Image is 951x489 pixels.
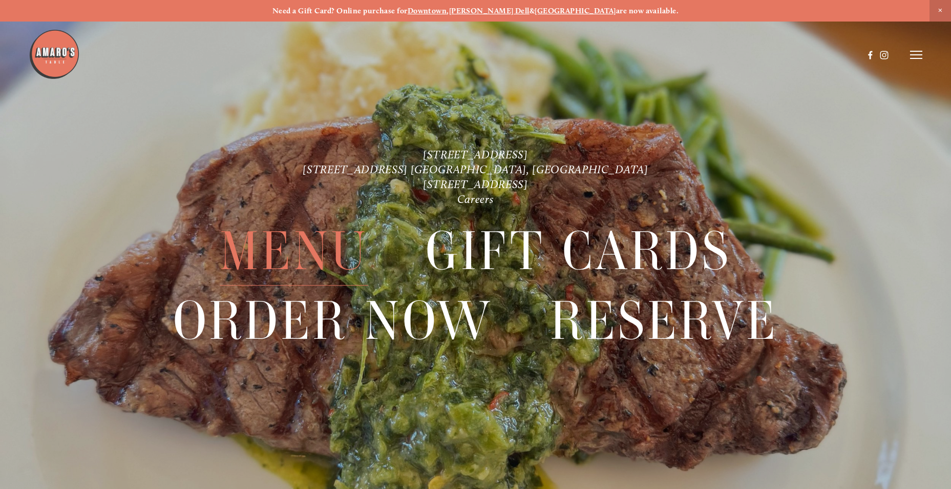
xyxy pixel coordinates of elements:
a: [STREET_ADDRESS] [423,177,528,191]
strong: are now available. [616,6,679,15]
a: Careers [457,192,494,206]
a: [STREET_ADDRESS] [423,148,528,161]
a: Order Now [173,287,493,355]
a: Reserve [550,287,778,355]
span: Order Now [173,287,493,355]
a: Downtown [408,6,447,15]
a: Menu [220,217,368,285]
a: [STREET_ADDRESS] [GEOGRAPHIC_DATA], [GEOGRAPHIC_DATA] [303,162,648,176]
a: [PERSON_NAME] Dell [449,6,530,15]
span: Reserve [550,287,778,355]
a: Gift Cards [426,217,731,285]
strong: , [447,6,449,15]
a: [GEOGRAPHIC_DATA] [535,6,616,15]
strong: & [530,6,535,15]
img: Amaro's Table [29,29,80,80]
strong: Need a Gift Card? Online purchase for [272,6,408,15]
